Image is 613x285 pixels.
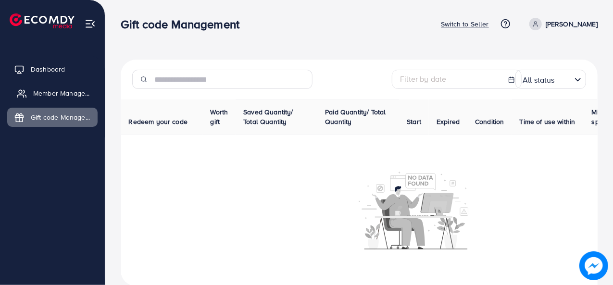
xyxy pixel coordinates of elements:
input: Search for option [558,71,571,87]
a: [PERSON_NAME] [525,18,598,30]
img: logo [10,13,75,28]
a: Member Management [7,84,98,103]
span: Member Management [33,88,93,98]
span: Gift code Management [31,112,90,122]
span: All status [521,73,557,87]
h3: Gift code Management [121,17,247,31]
span: Time of use within [520,117,575,126]
span: Paid Quantity/ Total Quantity [325,107,386,126]
p: [PERSON_NAME] [546,18,598,30]
img: No account [359,171,468,249]
span: Dashboard [31,64,65,74]
span: Saved Quantity/ Total Quantity [243,107,293,126]
a: Gift code Management [7,108,98,127]
span: Filter by date [400,74,446,84]
a: Dashboard [7,60,98,79]
p: Switch to Seller [441,18,489,30]
span: Expired [437,117,460,126]
span: Worth gift [211,107,228,126]
img: menu [85,18,96,29]
span: Condition [475,117,504,126]
span: Redeem your code [129,117,188,126]
div: Search for option [515,70,586,89]
img: image [579,251,608,280]
span: Start [407,117,421,126]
